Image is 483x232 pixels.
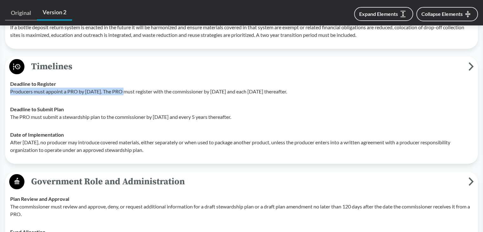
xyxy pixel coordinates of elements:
[10,113,473,121] p: The PRO must submit a stewardship plan to the commissioner by [DATE] and every 5 years thereafter.
[5,6,37,20] a: Original
[10,88,473,95] p: Producers must appoint a PRO by [DATE]. The PRO must register with the commissioner by [DATE] and...
[37,5,72,21] a: Version 2
[10,203,473,218] p: The commissioner must review and approve, deny, or request additional information for a draft ste...
[10,132,64,138] strong: Date of Implementation
[10,106,64,112] strong: Deadline to Submit Plan
[10,81,56,87] strong: Deadline to Register
[7,59,476,75] button: Timelines
[416,7,478,21] button: Collapse Elements
[10,196,69,202] strong: Plan Review and Approval
[10,24,473,39] p: If a bottle deposit return system is enacted in the future it will be harmonized and ensure mater...
[24,174,468,189] span: Government Role and Administration
[7,174,476,190] button: Government Role and Administration
[354,7,413,21] button: Expand Elements
[24,59,468,74] span: Timelines
[10,139,473,154] p: After [DATE], no producer may introduce covered materials, either separately or when used to pack...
